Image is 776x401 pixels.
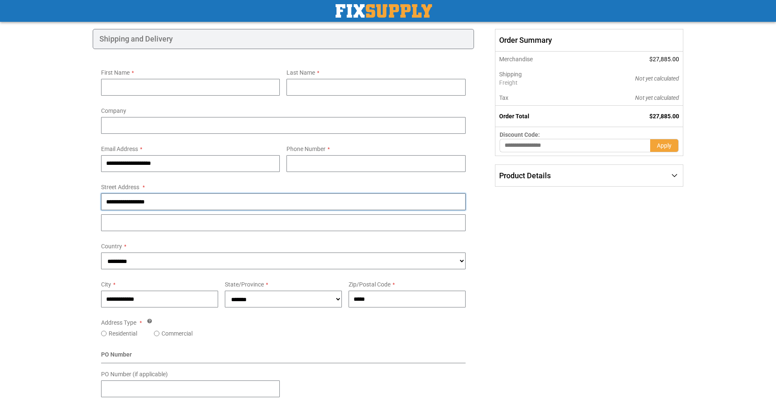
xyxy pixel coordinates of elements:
[109,329,137,338] label: Residential
[336,4,432,18] img: Fix Industrial Supply
[101,184,139,190] span: Street Address
[101,146,138,152] span: Email Address
[101,319,136,326] span: Address Type
[101,371,168,378] span: PO Number (if applicable)
[101,243,122,250] span: Country
[286,69,315,76] span: Last Name
[499,113,529,120] strong: Order Total
[101,69,130,76] span: First Name
[657,142,672,149] span: Apply
[635,94,679,101] span: Not yet calculated
[649,113,679,120] span: $27,885.00
[286,146,326,152] span: Phone Number
[495,52,578,67] th: Merchandise
[161,329,193,338] label: Commercial
[101,107,126,114] span: Company
[635,75,679,82] span: Not yet calculated
[500,131,540,138] span: Discount Code:
[499,171,551,180] span: Product Details
[499,78,575,87] span: Freight
[649,56,679,62] span: $27,885.00
[225,281,264,288] span: State/Province
[495,29,683,52] span: Order Summary
[495,90,578,106] th: Tax
[93,29,474,49] div: Shipping and Delivery
[650,139,679,152] button: Apply
[349,281,391,288] span: Zip/Postal Code
[101,281,111,288] span: City
[336,4,432,18] a: store logo
[101,350,466,363] div: PO Number
[499,71,522,78] span: Shipping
